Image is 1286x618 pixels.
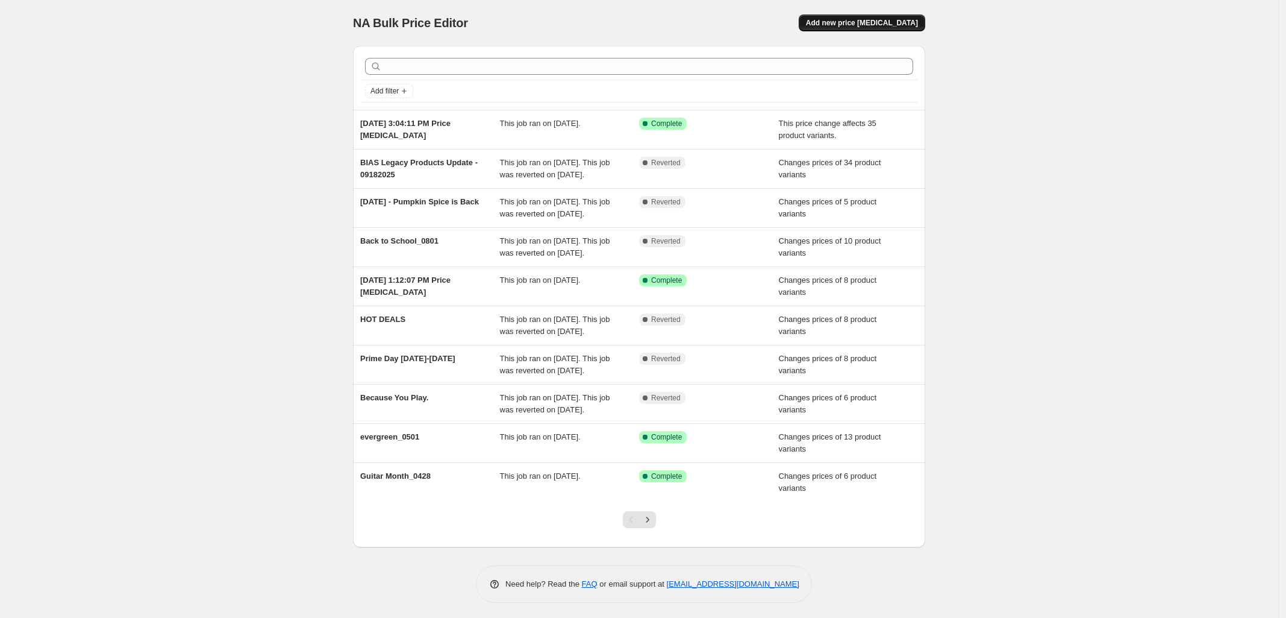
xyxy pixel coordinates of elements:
[779,393,877,414] span: Changes prices of 6 product variants
[779,158,881,179] span: Changes prices of 34 product variants
[370,86,399,96] span: Add filter
[651,197,681,207] span: Reverted
[500,393,610,414] span: This job ran on [DATE]. This job was reverted on [DATE].
[360,315,405,324] span: HOT DEALS
[500,276,581,285] span: This job ran on [DATE].
[360,393,428,402] span: Because You Play.
[651,315,681,324] span: Reverted
[500,432,581,441] span: This job ran on [DATE].
[360,236,439,245] span: Back to School_0801
[598,579,667,588] span: or email support at
[651,236,681,246] span: Reverted
[779,471,877,493] span: Changes prices of 6 product variants
[779,119,876,140] span: This price change affects 35 product variants.
[779,276,877,297] span: Changes prices of 8 product variants
[651,393,681,403] span: Reverted
[651,354,681,364] span: Reverted
[360,354,455,363] span: Prime Day [DATE]-[DATE]
[360,197,479,206] span: [DATE] - Pumpkin Spice is Back
[799,14,925,31] button: Add new price [MEDICAL_DATA]
[651,158,681,168] span: Reverted
[500,471,581,481] span: This job ran on [DATE].
[651,119,682,128] span: Complete
[779,236,881,257] span: Changes prices of 10 product variants
[360,158,478,179] span: BIAS Legacy Products Update - 09182025
[779,315,877,336] span: Changes prices of 8 product variants
[500,119,581,128] span: This job ran on [DATE].
[651,471,682,481] span: Complete
[779,354,877,375] span: Changes prices of 8 product variants
[500,354,610,375] span: This job ran on [DATE]. This job was reverted on [DATE].
[623,511,656,528] nav: Pagination
[500,236,610,257] span: This job ran on [DATE]. This job was reverted on [DATE].
[651,276,682,285] span: Complete
[360,471,431,481] span: Guitar Month_0428
[651,432,682,442] span: Complete
[806,18,918,28] span: Add new price [MEDICAL_DATA]
[360,276,451,297] span: [DATE] 1:12:07 PM Price [MEDICAL_DATA]
[500,315,610,336] span: This job ran on [DATE]. This job was reverted on [DATE].
[365,84,413,98] button: Add filter
[582,579,598,588] a: FAQ
[505,579,582,588] span: Need help? Read the
[360,119,451,140] span: [DATE] 3:04:11 PM Price [MEDICAL_DATA]
[360,432,419,441] span: evergreen_0501
[667,579,799,588] a: [EMAIL_ADDRESS][DOMAIN_NAME]
[779,197,877,218] span: Changes prices of 5 product variants
[500,158,610,179] span: This job ran on [DATE]. This job was reverted on [DATE].
[779,432,881,453] span: Changes prices of 13 product variants
[500,197,610,218] span: This job ran on [DATE]. This job was reverted on [DATE].
[353,16,468,30] span: NA Bulk Price Editor
[639,511,656,528] button: Next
